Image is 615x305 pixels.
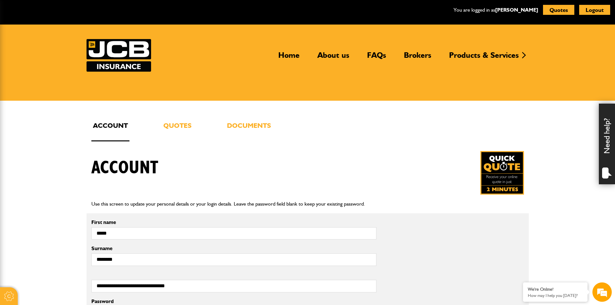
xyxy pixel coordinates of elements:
a: Get your insurance quote in just 2-minutes [480,151,524,195]
div: Need help? [599,104,615,184]
a: [PERSON_NAME] [495,7,538,13]
img: JCB Insurance Services logo [87,39,151,72]
a: Documents [225,120,272,141]
p: You are logged in as [454,6,538,14]
img: Quick Quote [480,151,524,195]
label: Password [91,299,376,304]
label: First name [91,220,376,225]
label: Surname [91,246,376,251]
p: How may I help you today? [528,293,583,298]
a: Brokers [399,50,436,65]
h1: Account [91,157,158,179]
a: Products & Services [444,50,524,65]
a: JCB Insurance Services [87,39,151,72]
a: About us [313,50,354,65]
button: Quotes [543,5,574,15]
a: Quotes [162,120,193,141]
p: Use this screen to update your personal details or your login details. Leave the password field b... [91,200,524,208]
div: We're Online! [528,287,583,292]
button: Logout [579,5,610,15]
a: Home [273,50,304,65]
a: Account [91,120,129,141]
a: FAQs [362,50,391,65]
